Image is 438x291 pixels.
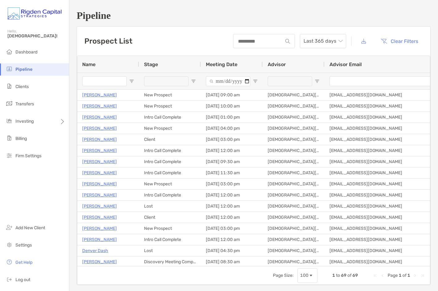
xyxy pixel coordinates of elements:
[201,256,263,267] div: [DATE] 08:30 am
[263,223,325,234] div: [DEMOGRAPHIC_DATA][PERSON_NAME], CFP®
[82,258,117,266] a: [PERSON_NAME]
[82,158,117,166] a: [PERSON_NAME]
[263,245,325,256] div: [DEMOGRAPHIC_DATA][PERSON_NAME], CFP®
[297,268,317,283] div: Page Size
[139,212,201,223] div: Client
[82,236,117,243] a: [PERSON_NAME]
[201,167,263,178] div: [DATE] 11:30 am
[268,61,286,67] span: Advisor
[82,191,117,199] a: [PERSON_NAME]
[139,134,201,145] div: Client
[84,37,132,45] h3: Prospect List
[263,101,325,112] div: [DEMOGRAPHIC_DATA][PERSON_NAME], CFP®
[15,153,41,158] span: Firm Settings
[82,61,96,67] span: Name
[139,90,201,100] div: New Prospect
[263,190,325,200] div: [DEMOGRAPHIC_DATA][PERSON_NAME], CFP®
[201,101,263,112] div: [DATE] 10:00 am
[82,124,117,132] p: [PERSON_NAME]
[139,167,201,178] div: Intro Call Complete
[82,91,117,99] a: [PERSON_NAME]
[82,136,117,143] a: [PERSON_NAME]
[82,76,127,86] input: Name Filter Input
[330,61,362,67] span: Advisor Email
[15,101,34,107] span: Transfers
[315,79,320,84] button: Open Filter Menu
[263,156,325,167] div: [DEMOGRAPHIC_DATA][PERSON_NAME], CFP®
[139,179,201,189] div: New Prospect
[273,273,294,278] div: Page Size:
[206,61,237,67] span: Meeting Date
[191,79,196,84] button: Open Filter Menu
[201,234,263,245] div: [DATE] 12:00 am
[82,113,117,121] a: [PERSON_NAME]
[139,201,201,212] div: Lost
[263,212,325,223] div: [DEMOGRAPHIC_DATA][PERSON_NAME], CFP®
[139,245,201,256] div: Lost
[82,225,117,232] a: [PERSON_NAME]
[300,273,308,278] div: 100
[263,134,325,145] div: [DEMOGRAPHIC_DATA][PERSON_NAME], CFP®
[201,245,263,256] div: [DATE] 04:30 pm
[285,39,290,44] img: input icon
[263,234,325,245] div: [DEMOGRAPHIC_DATA][PERSON_NAME], CFP®
[201,90,263,100] div: [DATE] 09:00 am
[139,123,201,134] div: New Prospect
[263,145,325,156] div: [DEMOGRAPHIC_DATA][PERSON_NAME], CFP®
[15,225,45,230] span: Add New Client
[376,34,423,48] button: Clear Filters
[129,79,134,84] button: Open Filter Menu
[139,145,201,156] div: Intro Call Complete
[82,102,117,110] a: [PERSON_NAME]
[144,61,158,67] span: Stage
[263,90,325,100] div: [DEMOGRAPHIC_DATA][PERSON_NAME], CFP®
[139,156,201,167] div: Intro Call Complete
[263,123,325,134] div: [DEMOGRAPHIC_DATA][PERSON_NAME], CFP®
[263,201,325,212] div: [DEMOGRAPHIC_DATA][PERSON_NAME], CFP®
[253,79,258,84] button: Open Filter Menu
[15,119,34,124] span: Investing
[7,2,62,25] img: Zoe Logo
[341,273,347,278] span: 69
[6,276,13,283] img: logout icon
[373,273,378,278] div: First Page
[82,169,117,177] a: [PERSON_NAME]
[77,10,431,21] h1: Pipeline
[304,34,342,48] span: Last 365 days
[407,273,410,278] span: 1
[263,179,325,189] div: [DEMOGRAPHIC_DATA][PERSON_NAME], CFP®
[7,33,65,39] span: [DEMOGRAPHIC_DATA]!
[15,260,32,265] span: Get Help
[201,223,263,234] div: [DATE] 03:00 pm
[201,134,263,145] div: [DATE] 03:00 pm
[201,112,263,123] div: [DATE] 01:00 pm
[82,147,117,154] a: [PERSON_NAME]
[139,234,201,245] div: Intro Call Complete
[15,242,32,248] span: Settings
[347,273,351,278] span: of
[15,49,37,55] span: Dashboard
[82,202,117,210] a: [PERSON_NAME]
[352,273,358,278] span: 69
[332,273,335,278] span: 1
[201,201,263,212] div: [DATE] 12:00 am
[15,84,29,89] span: Clients
[139,223,201,234] div: New Prospect
[139,101,201,112] div: New Prospect
[82,180,117,188] a: [PERSON_NAME]
[6,65,13,73] img: pipeline icon
[399,273,402,278] span: 1
[6,117,13,124] img: investing icon
[6,152,13,159] img: firm-settings icon
[263,256,325,267] div: [DEMOGRAPHIC_DATA][PERSON_NAME], CFP®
